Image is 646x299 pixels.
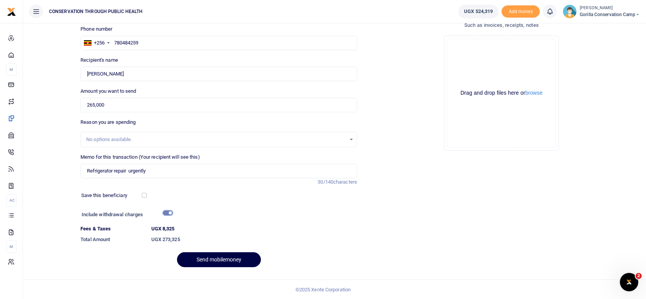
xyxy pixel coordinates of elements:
[448,89,556,97] div: Drag and drop files here or
[525,90,543,95] button: browse
[7,8,16,14] a: logo-small logo-large logo-large
[81,192,127,199] label: Save this beneficiary
[580,11,640,18] span: Gorilla Conservation Camp
[318,179,333,185] span: 30/140
[363,21,640,30] h4: Such as invoices, receipts, notes
[6,63,16,76] li: M
[80,237,145,243] h6: Total Amount
[80,164,357,178] input: Enter extra information
[6,240,16,253] li: M
[80,36,357,50] input: Enter phone number
[7,7,16,16] img: logo-small
[620,273,638,291] iframe: Intercom live chat
[502,5,540,18] span: Add money
[177,252,261,267] button: Send mobilemoney
[151,225,175,233] label: UGX 8,325
[6,194,16,207] li: Ac
[80,98,357,112] input: UGX
[458,5,498,18] a: UGX 524,319
[80,56,118,64] label: Recipient's name
[464,8,493,15] span: UGX 524,319
[80,67,357,81] input: Loading name...
[94,39,105,47] div: +256
[502,5,540,18] li: Toup your wallet
[444,36,559,151] div: File Uploader
[636,273,642,279] span: 2
[502,8,540,14] a: Add money
[81,36,111,50] div: Uganda: +256
[580,5,640,11] small: [PERSON_NAME]
[82,212,169,218] h6: Include withdrawal charges
[77,225,148,233] dt: Fees & Taxes
[80,118,136,126] label: Reason you are spending
[86,136,346,143] div: No options available.
[333,179,357,185] span: characters
[563,5,640,18] a: profile-user [PERSON_NAME] Gorilla Conservation Camp
[80,87,136,95] label: Amount you want to send
[80,153,200,161] label: Memo for this transaction (Your recipient will see this)
[46,8,146,15] span: CONSERVATION THROUGH PUBLIC HEALTH
[563,5,577,18] img: profile-user
[455,5,502,18] li: Wallet ballance
[151,237,357,243] h6: UGX 273,325
[80,25,112,33] label: Phone number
